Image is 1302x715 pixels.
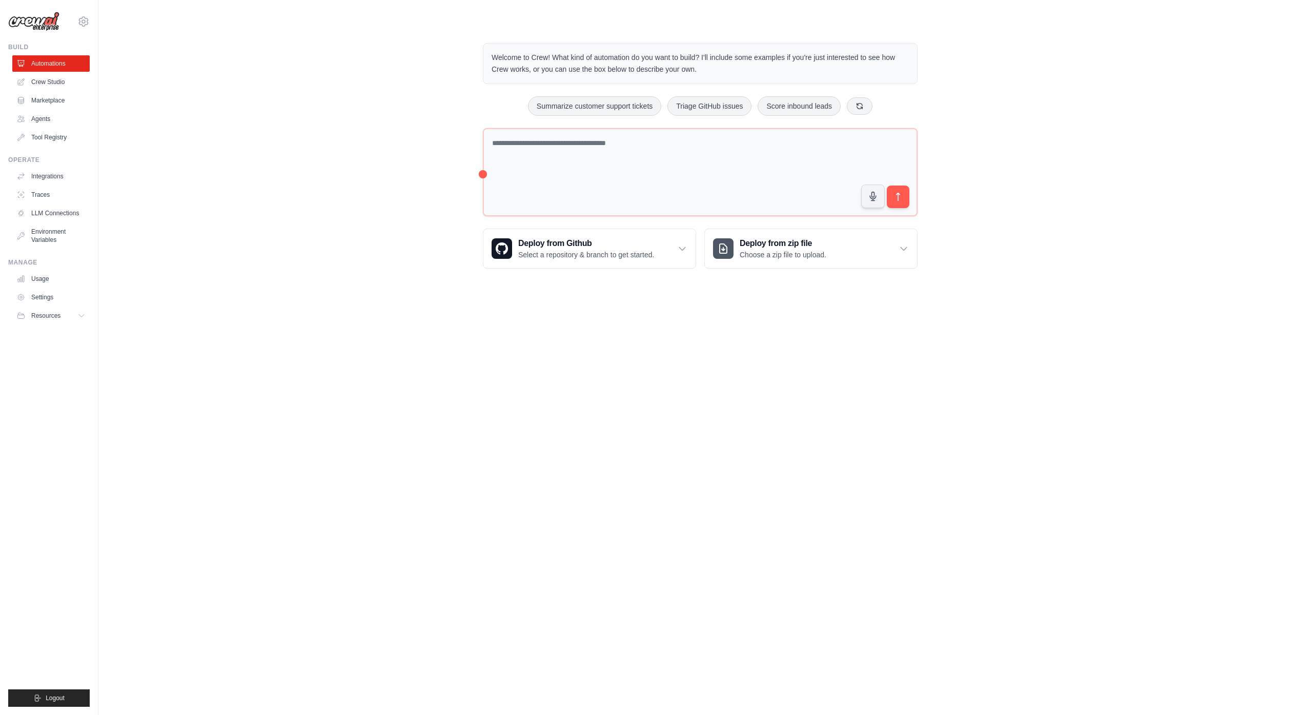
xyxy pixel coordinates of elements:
[740,250,826,260] p: Choose a zip file to upload.
[8,12,59,31] img: Logo
[12,74,90,90] a: Crew Studio
[740,237,826,250] h3: Deploy from zip file
[12,111,90,127] a: Agents
[46,694,65,702] span: Logout
[12,129,90,146] a: Tool Registry
[8,43,90,51] div: Build
[12,55,90,72] a: Automations
[8,258,90,267] div: Manage
[12,308,90,324] button: Resources
[12,289,90,305] a: Settings
[31,312,60,320] span: Resources
[667,96,751,116] button: Triage GitHub issues
[8,156,90,164] div: Operate
[12,92,90,109] a: Marketplace
[12,223,90,248] a: Environment Variables
[12,271,90,287] a: Usage
[492,52,909,75] p: Welcome to Crew! What kind of automation do you want to build? I'll include some examples if you'...
[8,689,90,707] button: Logout
[518,250,654,260] p: Select a repository & branch to get started.
[12,187,90,203] a: Traces
[12,205,90,221] a: LLM Connections
[758,96,841,116] button: Score inbound leads
[12,168,90,185] a: Integrations
[518,237,654,250] h3: Deploy from Github
[528,96,661,116] button: Summarize customer support tickets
